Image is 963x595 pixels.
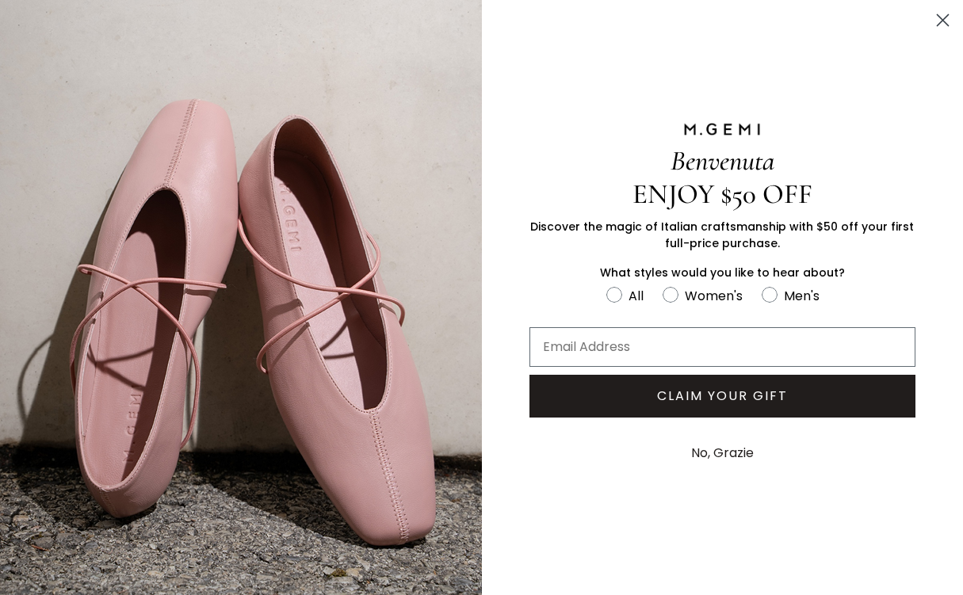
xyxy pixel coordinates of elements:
[530,219,914,251] span: Discover the magic of Italian craftsmanship with $50 off your first full-price purchase.
[929,6,957,34] button: Close dialog
[632,177,812,211] span: ENJOY $50 OFF
[682,122,762,136] img: M.GEMI
[683,433,762,473] button: No, Grazie
[784,286,820,306] div: Men's
[685,286,743,306] div: Women's
[529,327,916,367] input: Email Address
[600,265,845,280] span: What styles would you like to hear about?
[671,144,774,177] span: Benvenuta
[529,375,916,418] button: CLAIM YOUR GIFT
[629,286,644,306] div: All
